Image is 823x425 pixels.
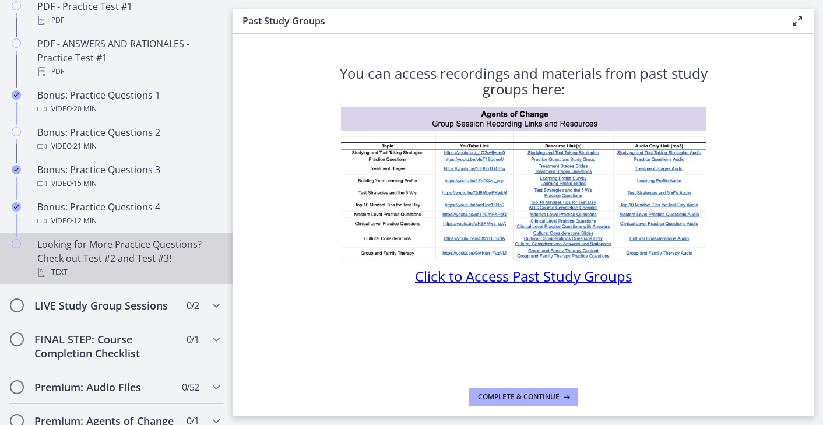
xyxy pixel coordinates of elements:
[37,200,219,228] div: Bonus: Practice Questions 4
[37,163,219,191] div: Bonus: Practice Questions 3
[415,266,632,286] span: Click to Access Past Study Groups
[340,64,708,99] span: You can access recordings and materials from past study groups here:
[37,37,219,79] div: PDF - ANSWERS AND RATIONALES - Practice Test #1
[37,88,219,116] div: Bonus: Practice Questions 1
[37,139,219,153] div: Video
[72,214,97,228] span: · 12 min
[72,139,97,153] span: · 21 min
[37,13,219,27] div: PDF
[12,90,21,100] i: Completed
[242,14,772,28] h3: Past Study Groups
[187,332,199,346] span: 0 / 1
[12,202,21,212] i: Completed
[187,298,199,312] span: 0 / 2
[37,214,219,228] div: Video
[12,165,21,174] i: Completed
[37,65,219,79] div: PDF
[37,177,219,191] div: Video
[72,102,97,116] span: · 20 min
[478,392,560,402] span: Complete & continue
[34,332,177,360] h2: FINAL STEP: Course Completion Checklist
[469,388,578,406] button: Complete & continue
[34,380,177,394] h2: Premium: Audio Files
[415,272,632,284] a: Click to Access Past Study Groups
[341,107,706,260] img: 1734296146716.jpeg
[72,177,97,191] span: · 15 min
[37,237,219,279] div: Looking for More Practice Questions? Check out Test #2 and Test #3!
[34,298,177,312] h2: LIVE Study Group Sessions
[37,265,219,279] div: Text
[37,102,219,116] div: Video
[182,380,199,394] span: 0 / 52
[37,125,219,153] div: Bonus: Practice Questions 2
